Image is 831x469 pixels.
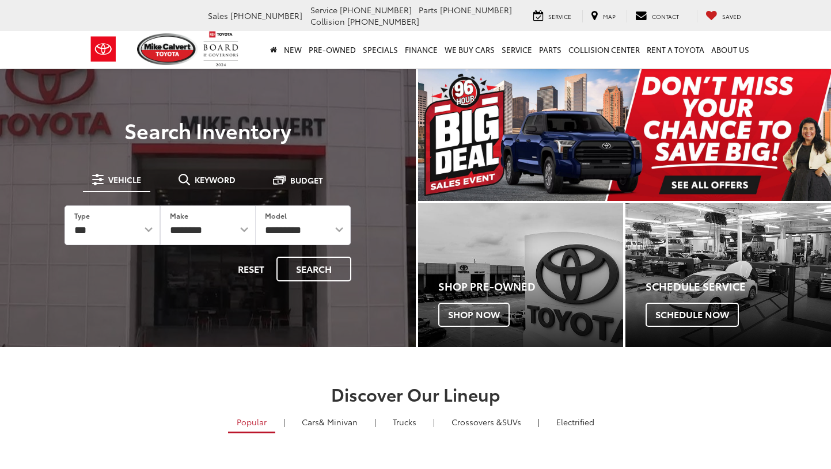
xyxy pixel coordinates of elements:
[643,31,708,68] a: Rent a Toyota
[290,176,323,184] span: Budget
[441,31,498,68] a: WE BUY CARS
[498,31,536,68] a: Service
[603,12,616,21] span: Map
[438,303,510,327] span: Shop Now
[451,416,502,428] span: Crossovers &
[228,257,274,281] button: Reset
[548,12,571,21] span: Service
[293,412,366,432] a: Cars
[697,10,750,22] a: My Saved Vehicles
[310,4,337,16] span: Service
[401,31,441,68] a: Finance
[652,12,679,21] span: Contact
[170,211,188,220] label: Make
[525,10,580,22] a: Service
[440,4,512,16] span: [PHONE_NUMBER]
[430,416,438,428] li: |
[195,176,236,184] span: Keyword
[384,412,425,432] a: Trucks
[230,10,302,21] span: [PHONE_NUMBER]
[646,281,831,292] h4: Schedule Service
[74,211,90,220] label: Type
[280,31,305,68] a: New
[536,31,565,68] a: Parts
[319,416,358,428] span: & Minivan
[137,33,198,65] img: Mike Calvert Toyota
[359,31,401,68] a: Specials
[582,10,624,22] a: Map
[305,31,359,68] a: Pre-Owned
[340,4,412,16] span: [PHONE_NUMBER]
[438,281,624,292] h4: Shop Pre-Owned
[548,412,603,432] a: Electrified
[347,16,419,27] span: [PHONE_NUMBER]
[82,30,125,68] img: Toyota
[108,176,141,184] span: Vehicle
[565,31,643,68] a: Collision Center
[208,10,228,21] span: Sales
[708,31,753,68] a: About Us
[276,257,351,281] button: Search
[722,12,741,21] span: Saved
[310,16,345,27] span: Collision
[418,203,624,347] a: Shop Pre-Owned Shop Now
[10,384,822,403] h2: Discover Our Lineup
[371,416,379,428] li: |
[48,119,367,142] h3: Search Inventory
[646,303,739,327] span: Schedule Now
[443,412,530,432] a: SUVs
[265,211,287,220] label: Model
[535,416,542,428] li: |
[228,412,275,433] a: Popular
[625,203,831,347] a: Schedule Service Schedule Now
[280,416,288,428] li: |
[267,31,280,68] a: Home
[627,10,688,22] a: Contact
[418,203,624,347] div: Toyota
[419,4,438,16] span: Parts
[625,203,831,347] div: Toyota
